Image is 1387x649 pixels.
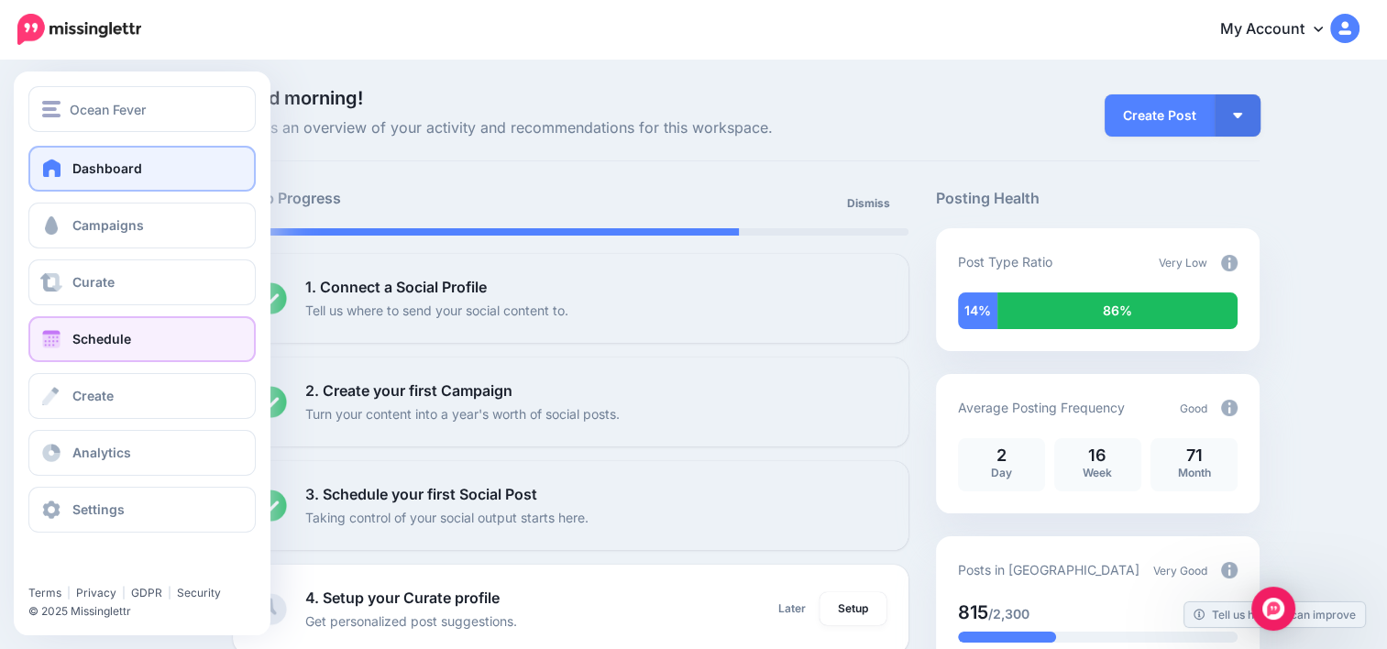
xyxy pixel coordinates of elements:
li: © 2025 Missinglettr [28,602,267,621]
span: | [67,586,71,599]
span: Schedule [72,331,131,346]
a: Dismiss [836,187,901,220]
p: 71 [1160,447,1228,464]
img: checked-circle.png [255,386,287,418]
img: info-circle-grey.png [1221,562,1238,578]
a: GDPR [131,586,162,599]
a: Analytics [28,430,256,476]
h5: Setup Progress [233,187,570,210]
p: 2 [967,447,1036,464]
span: Very Good [1153,564,1207,577]
img: menu.png [42,101,61,117]
a: Dashboard [28,146,256,192]
iframe: Twitter Follow Button [28,559,168,577]
div: 14% of your posts in the last 30 days have been from Drip Campaigns [958,292,997,329]
span: Good morning! [233,87,363,109]
h5: Posting Health [936,187,1260,210]
a: Curate [28,259,256,305]
img: info-circle-grey.png [1221,255,1238,271]
div: 35% of your posts in the last 30 days have been from Drip Campaigns [958,632,1056,643]
span: 815 [958,601,988,623]
a: Security [177,586,221,599]
b: 3. Schedule your first Social Post [305,485,537,503]
a: My Account [1202,7,1359,52]
a: Later [767,592,817,625]
span: Good [1180,401,1207,415]
a: Tell us how we can improve [1184,602,1365,627]
p: Tell us where to send your social content to. [305,300,568,321]
span: Here's an overview of your activity and recommendations for this workspace. [233,116,908,140]
span: Settings [72,501,125,517]
b: 2. Create your first Campaign [305,381,512,400]
a: Terms [28,586,61,599]
a: Campaigns [28,203,256,248]
span: Very Low [1159,256,1207,269]
span: | [168,586,171,599]
img: info-circle-grey.png [1221,400,1238,416]
span: /2,300 [988,606,1029,621]
div: Open Intercom Messenger [1251,587,1295,631]
a: Settings [28,487,256,533]
a: Create Post [1105,94,1215,137]
span: Week [1083,466,1112,479]
p: Posts in [GEOGRAPHIC_DATA] [958,559,1139,580]
b: 1. Connect a Social Profile [305,278,487,296]
a: Setup [820,592,886,625]
a: Privacy [76,586,116,599]
button: Ocean Fever [28,86,256,132]
span: | [122,586,126,599]
span: Analytics [72,445,131,460]
p: 16 [1063,447,1132,464]
p: Post Type Ratio [958,251,1052,272]
img: Missinglettr [17,14,141,45]
div: 86% of your posts in the last 30 days were manually created (i.e. were not from Drip Campaigns or... [997,292,1238,329]
span: Curate [72,274,115,290]
b: 4. Setup your Curate profile [305,588,500,607]
img: checked-circle.png [255,489,287,522]
img: arrow-down-white.png [1233,113,1242,118]
span: Month [1177,466,1210,479]
p: Taking control of your social output starts here. [305,507,589,528]
img: checked-circle.png [255,282,287,314]
span: Day [991,466,1012,479]
span: Create [72,388,114,403]
p: Get personalized post suggestions. [305,610,517,632]
p: Turn your content into a year's worth of social posts. [305,403,620,424]
a: Schedule [28,316,256,362]
span: Campaigns [72,217,144,233]
span: Dashboard [72,160,142,176]
a: Create [28,373,256,419]
p: Average Posting Frequency [958,397,1125,418]
span: Ocean Fever [70,99,146,120]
